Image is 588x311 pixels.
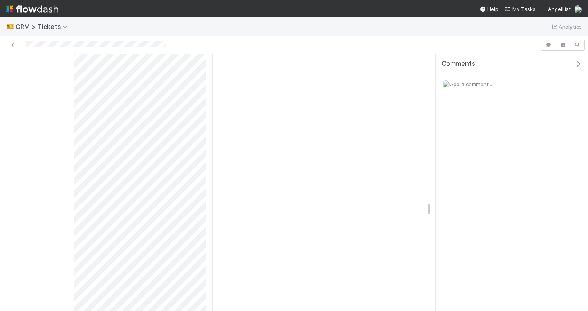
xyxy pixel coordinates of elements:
[442,80,450,88] img: avatar_4aa8e4fd-f2b7-45ba-a6a5-94a913ad1fe4.png
[505,5,536,13] a: My Tasks
[548,6,571,12] span: AngelList
[6,2,58,16] img: logo-inverted-e16ddd16eac7371096b0.svg
[442,60,475,68] span: Comments
[6,23,14,30] span: 🎫
[480,5,498,13] div: Help
[551,22,582,31] a: Analytics
[505,6,536,12] span: My Tasks
[574,5,582,13] img: avatar_4aa8e4fd-f2b7-45ba-a6a5-94a913ad1fe4.png
[16,23,72,31] span: CRM > Tickets
[450,81,492,87] span: Add a comment...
